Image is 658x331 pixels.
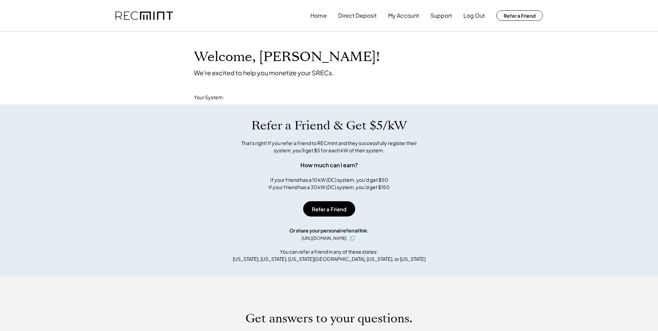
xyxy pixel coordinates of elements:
div: Or share your personal referral link: [289,227,369,234]
div: Your System: [194,94,224,101]
button: Refer a Friend [496,10,543,21]
button: Log Out [463,9,485,23]
button: Direct Deposit [338,9,377,23]
button: Home [310,9,327,23]
button: Refer a Friend [303,201,355,217]
button: click to copy [348,234,357,243]
div: That's right! If you refer a friend to RECmint and they successfully register their system, you'l... [234,139,425,154]
div: How much can I earn? [300,161,358,169]
button: My Account [388,9,419,23]
h1: Welcome, [PERSON_NAME]! [194,49,380,65]
h1: Refer a Friend & Get $5/kW [251,118,407,133]
h1: Get answers to your questions. [246,311,412,326]
img: recmint-logotype%403x.png [116,11,173,20]
div: [URL][DOMAIN_NAME] [302,235,347,241]
div: If your friend has a 10 kW (DC) system, you'd get $50 If your friend has a 30 kW (DC) system, you... [268,176,390,191]
div: You can refer a friend in any of these states: [US_STATE], [US_STATE], [US_STATE][GEOGRAPHIC_DATA... [233,248,426,263]
button: Support [430,9,452,23]
div: We're excited to help you monetize your SRECs. [194,69,334,77]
